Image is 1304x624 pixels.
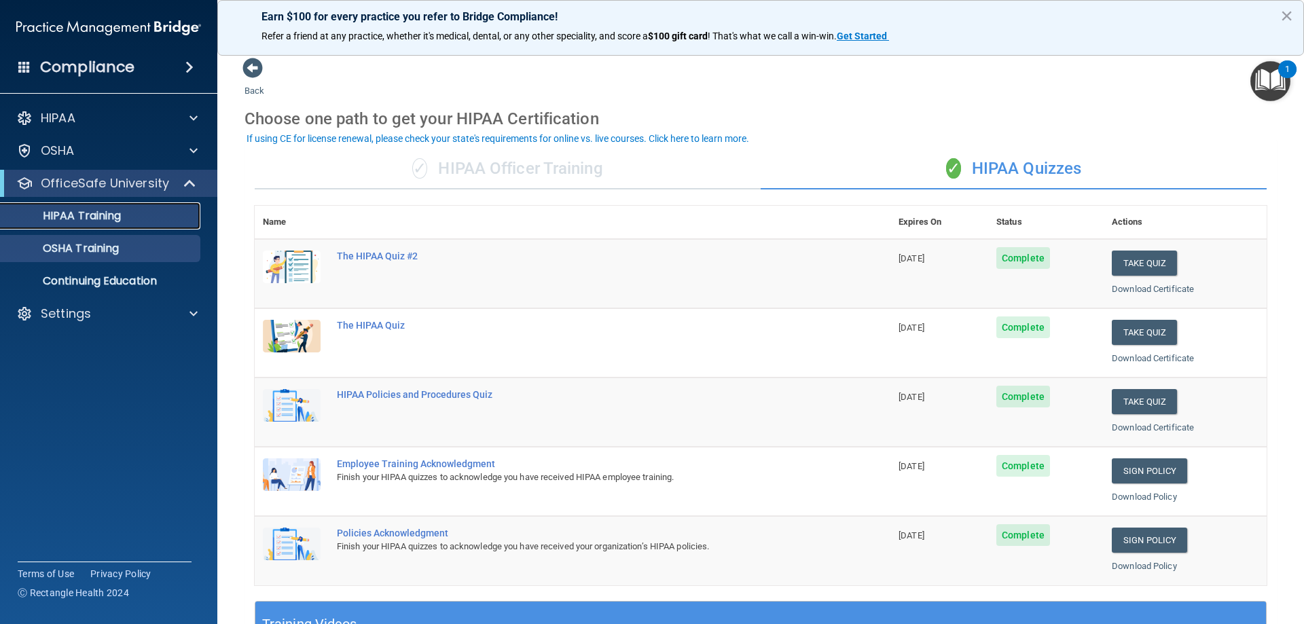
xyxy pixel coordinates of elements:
[18,567,74,581] a: Terms of Use
[946,158,961,179] span: ✓
[996,524,1050,546] span: Complete
[41,175,169,191] p: OfficeSafe University
[899,530,924,540] span: [DATE]
[1280,5,1293,26] button: Close
[247,134,749,143] div: If using CE for license renewal, please check your state's requirements for online vs. live cours...
[9,209,121,223] p: HIPAA Training
[899,253,924,263] span: [DATE]
[337,320,822,331] div: The HIPAA Quiz
[1285,69,1290,87] div: 1
[1250,61,1290,101] button: Open Resource Center, 1 new notification
[9,242,119,255] p: OSHA Training
[16,143,198,159] a: OSHA
[244,99,1277,139] div: Choose one path to get your HIPAA Certification
[337,528,822,538] div: Policies Acknowledgment
[996,316,1050,338] span: Complete
[1104,206,1267,239] th: Actions
[337,469,822,485] div: Finish your HIPAA quizzes to acknowledge you have received HIPAA employee training.
[41,143,75,159] p: OSHA
[996,386,1050,407] span: Complete
[244,69,264,96] a: Back
[1112,561,1177,571] a: Download Policy
[899,392,924,402] span: [DATE]
[16,306,198,322] a: Settings
[837,31,887,41] strong: Get Started
[337,389,822,400] div: HIPAA Policies and Procedures Quiz
[337,538,822,555] div: Finish your HIPAA quizzes to acknowledge you have received your organization’s HIPAA policies.
[255,149,761,189] div: HIPAA Officer Training
[9,274,194,288] p: Continuing Education
[1112,458,1187,483] a: Sign Policy
[648,31,708,41] strong: $100 gift card
[1112,251,1177,276] button: Take Quiz
[1112,284,1194,294] a: Download Certificate
[244,132,751,145] button: If using CE for license renewal, please check your state's requirements for online vs. live cours...
[261,31,648,41] span: Refer a friend at any practice, whether it's medical, dental, or any other speciality, and score a
[337,251,822,261] div: The HIPAA Quiz #2
[708,31,837,41] span: ! That's what we call a win-win.
[16,14,201,41] img: PMB logo
[41,306,91,322] p: Settings
[1112,389,1177,414] button: Take Quiz
[255,206,329,239] th: Name
[899,323,924,333] span: [DATE]
[90,567,151,581] a: Privacy Policy
[996,247,1050,269] span: Complete
[412,158,427,179] span: ✓
[996,455,1050,477] span: Complete
[16,175,197,191] a: OfficeSafe University
[16,110,198,126] a: HIPAA
[1112,353,1194,363] a: Download Certificate
[40,58,134,77] h4: Compliance
[837,31,889,41] a: Get Started
[890,206,988,239] th: Expires On
[337,458,822,469] div: Employee Training Acknowledgment
[261,10,1260,23] p: Earn $100 for every practice you refer to Bridge Compliance!
[1112,320,1177,345] button: Take Quiz
[1112,422,1194,433] a: Download Certificate
[18,586,129,600] span: Ⓒ Rectangle Health 2024
[761,149,1267,189] div: HIPAA Quizzes
[1112,492,1177,502] a: Download Policy
[899,461,924,471] span: [DATE]
[988,206,1104,239] th: Status
[41,110,75,126] p: HIPAA
[1112,528,1187,553] a: Sign Policy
